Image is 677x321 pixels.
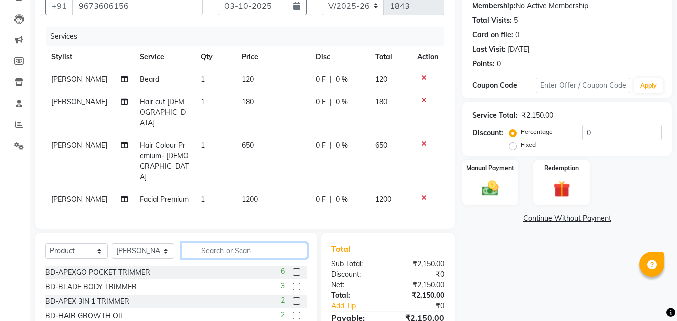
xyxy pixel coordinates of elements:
div: ₹2,150.00 [388,290,452,301]
span: 2 [281,310,285,320]
th: Service [134,46,195,68]
div: Services [46,27,452,46]
div: Last Visit: [472,44,506,55]
img: _cash.svg [477,179,504,198]
div: Total: [324,290,388,301]
th: Stylist [45,46,134,68]
th: Qty [195,46,236,68]
span: 1 [201,97,205,106]
div: Points: [472,59,495,69]
span: [PERSON_NAME] [51,97,107,106]
div: Net: [324,280,388,290]
div: 5 [514,15,518,26]
span: | [330,194,332,205]
th: Price [236,46,310,68]
th: Action [411,46,444,68]
span: 0 F [316,74,326,85]
span: 3 [281,281,285,291]
span: [PERSON_NAME] [51,195,107,204]
div: Discount: [324,269,388,280]
span: 0 % [336,194,348,205]
div: No Active Membership [472,1,662,11]
div: 0 [497,59,501,69]
span: [PERSON_NAME] [51,141,107,150]
span: 1 [201,75,205,84]
div: 0 [515,30,519,40]
input: Search or Scan [182,243,307,258]
span: 0 F [316,194,326,205]
div: Service Total: [472,110,518,121]
span: 0 % [336,140,348,151]
div: ₹0 [399,301,453,311]
a: Add Tip [324,301,398,311]
span: 0 F [316,97,326,107]
img: _gift.svg [548,179,575,199]
div: Card on file: [472,30,513,40]
span: Hair Colour Premium- [DEMOGRAPHIC_DATA] [140,141,189,181]
div: Coupon Code [472,80,535,91]
span: 650 [375,141,387,150]
span: 1 [201,195,205,204]
label: Percentage [521,127,553,136]
div: BD-APEXGO POCKET TRIMMER [45,267,150,278]
div: ₹2,150.00 [388,259,452,269]
span: Facial Premium [140,195,189,204]
span: 120 [242,75,254,84]
input: Enter Offer / Coupon Code [536,78,630,93]
div: ₹2,150.00 [388,280,452,290]
span: 1200 [242,195,258,204]
div: BD-BLADE BODY TRIMMER [45,282,137,292]
div: BD-APEX 3IN 1 TRIMMER [45,296,129,307]
th: Total [369,46,412,68]
button: Apply [634,78,663,93]
span: 6 [281,266,285,277]
span: | [330,74,332,85]
span: 0 % [336,97,348,107]
div: Membership: [472,1,516,11]
label: Manual Payment [466,164,514,173]
label: Redemption [544,164,579,173]
span: | [330,97,332,107]
span: 1200 [375,195,391,204]
div: ₹2,150.00 [522,110,553,121]
span: Hair cut [DEMOGRAPHIC_DATA] [140,97,186,127]
span: | [330,140,332,151]
div: Discount: [472,128,503,138]
span: 0 % [336,74,348,85]
div: [DATE] [508,44,529,55]
span: Beard [140,75,159,84]
span: 180 [242,97,254,106]
span: 120 [375,75,387,84]
a: Continue Without Payment [464,213,670,224]
div: Sub Total: [324,259,388,269]
span: 0 F [316,140,326,151]
div: Total Visits: [472,15,512,26]
span: 650 [242,141,254,150]
th: Disc [310,46,369,68]
span: [PERSON_NAME] [51,75,107,84]
span: 2 [281,295,285,306]
span: 180 [375,97,387,106]
div: ₹0 [388,269,452,280]
label: Fixed [521,140,536,149]
span: Total [331,244,354,254]
span: 1 [201,141,205,150]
